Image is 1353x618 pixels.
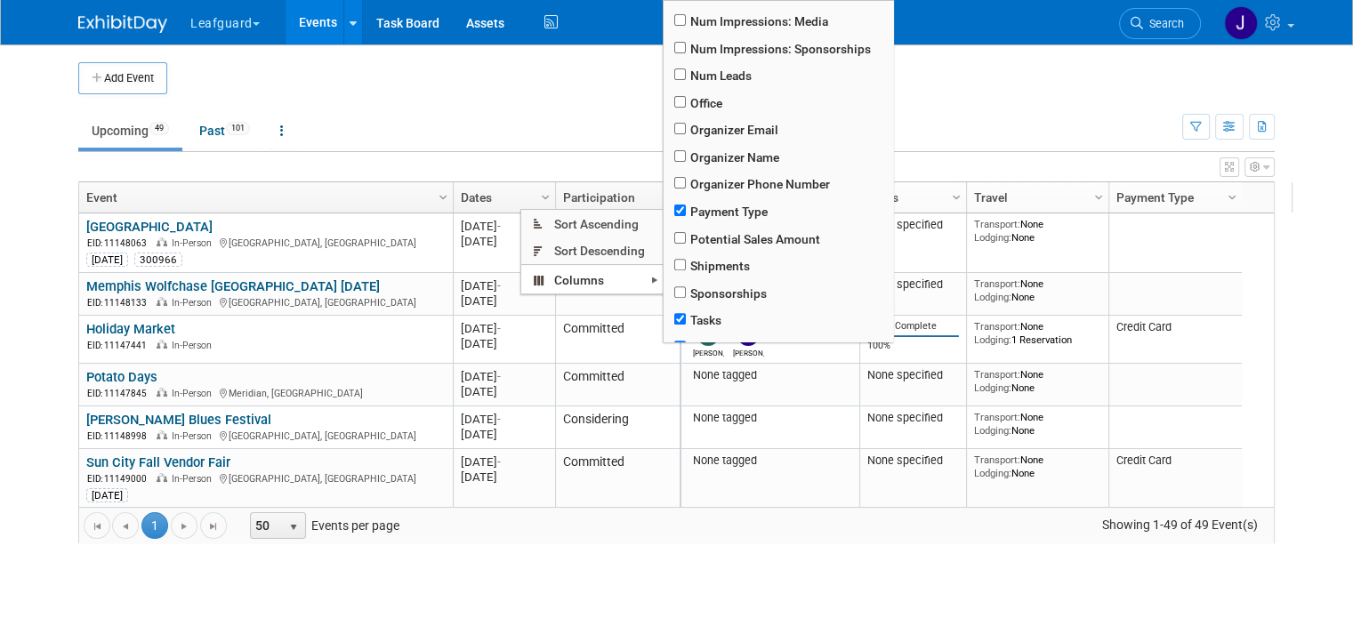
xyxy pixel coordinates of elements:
span: Lodging: [974,424,1011,437]
a: Column Settings [661,182,681,209]
td: Credit Card [1108,449,1242,509]
a: Participation [563,182,668,213]
div: [GEOGRAPHIC_DATA], [GEOGRAPHIC_DATA] [86,470,445,486]
div: [DATE] [86,488,128,502]
span: Transport: [974,277,1020,290]
div: [DATE] [461,278,547,293]
span: Organizer Name [664,143,893,171]
span: Go to the previous page [118,519,133,534]
img: Jonathan Zargo [1224,6,1258,40]
span: Go to the first page [90,519,104,534]
div: None specified [867,277,960,292]
td: Committed [555,316,680,364]
span: Tasks [664,307,893,334]
span: EID: 11148063 [87,238,154,248]
a: Go to the next page [171,512,197,539]
span: - [497,220,501,233]
span: 50 [251,513,281,538]
div: None 1 Reservation [974,320,1102,346]
a: Go to the first page [84,512,110,539]
div: None specified [867,368,960,382]
span: EID: 11149000 [87,474,154,484]
span: In-Person [172,237,217,249]
div: None None [974,368,1102,394]
a: Column Settings [434,182,454,209]
span: - [497,279,501,293]
span: Lodging: [974,467,1011,479]
span: Num Impressions: Sponsorships [664,35,893,62]
a: Go to the last page [200,512,227,539]
div: [DATE] [461,293,547,309]
span: EID: 11148998 [87,431,154,441]
span: 101 [226,122,250,135]
span: Column Settings [949,190,963,205]
a: Column Settings [536,182,556,209]
a: Column Settings [1090,182,1109,209]
a: Travel [974,182,1097,213]
span: Transport: [974,453,1020,466]
div: [GEOGRAPHIC_DATA], [GEOGRAPHIC_DATA] [86,294,445,309]
div: 1 of 1 Complete [867,320,960,333]
div: None None [974,411,1102,437]
a: Holiday Market [86,321,175,337]
div: [DATE] [461,321,547,336]
span: Organizer Phone Number [664,171,893,198]
span: Transport: [974,368,1020,381]
td: Considering [555,406,680,449]
div: [GEOGRAPHIC_DATA], [GEOGRAPHIC_DATA] [86,235,445,250]
a: Column Settings [1223,182,1243,209]
span: Lodging: [974,291,1011,303]
span: Num Leads [664,61,893,89]
span: Column Settings [1091,190,1106,205]
div: None None [974,218,1102,244]
div: None specified [867,453,960,468]
span: select [286,520,301,534]
a: Upcoming49 [78,114,182,148]
span: Office [664,89,893,116]
a: Dates [461,182,544,213]
td: Committed [555,449,680,509]
span: 1 [141,512,168,539]
span: - [497,413,501,426]
span: Num Impressions: Media [664,7,893,35]
div: [GEOGRAPHIC_DATA], [GEOGRAPHIC_DATA] [86,428,445,443]
div: 100% [867,340,960,352]
a: Search [1119,8,1201,39]
div: [DATE] [461,336,547,351]
span: EID: 11148133 [87,298,154,308]
a: Memphis Wolfchase [GEOGRAPHIC_DATA] [DATE] [86,278,380,294]
a: [PERSON_NAME] Blues Festival [86,412,271,428]
span: 49 [149,122,169,135]
span: In-Person [172,473,217,485]
div: Meridian, [GEOGRAPHIC_DATA] [86,385,445,400]
span: In-Person [172,297,217,309]
img: In-Person Event [157,473,167,482]
span: Travel [664,333,893,361]
span: Events per page [228,512,417,539]
span: Column Settings [436,190,450,205]
a: Past101 [186,114,263,148]
span: Go to the last page [206,519,221,534]
span: Lodging: [974,333,1011,346]
a: Tasks [867,182,954,213]
div: None None [974,453,1102,479]
a: Event [86,182,441,213]
div: [DATE] [461,234,547,249]
span: In-Person [172,430,217,442]
span: Search [1143,17,1184,30]
span: Payment Type [664,197,893,225]
a: Payment Type [1116,182,1230,213]
div: None specified [867,218,960,232]
span: Transport: [974,411,1020,423]
td: Credit Card [1108,316,1242,364]
img: In-Person Event [157,388,167,397]
div: [DATE] [461,412,547,427]
span: Transport: [974,320,1020,333]
div: 300966 [134,253,182,267]
span: Sort Ascending [521,210,664,237]
button: Add Event [78,62,167,94]
span: Lodging: [974,381,1011,394]
a: [GEOGRAPHIC_DATA] [86,219,213,235]
span: - [497,322,501,335]
a: Potato Days [86,369,157,385]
